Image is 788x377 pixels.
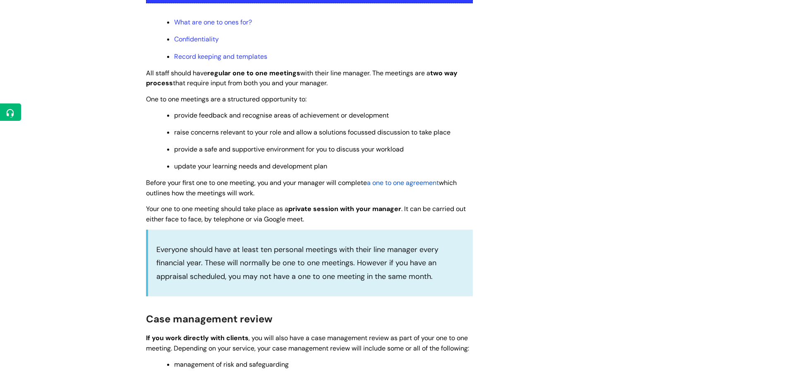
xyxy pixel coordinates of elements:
span: One to one meetings are a structured opportunity to: [146,95,307,103]
span: Before your first one to one meeting, you and your manager will complete [146,178,367,187]
span: which outlines how the meetings will work. [146,178,457,197]
p: Everyone should have at least ten personal meetings with their line manager every financial year.... [156,243,465,283]
a: a one to one agreement [367,178,439,187]
span: Your one to one meeting should take place as a . It can be carried out either face to face, by te... [146,204,466,223]
a: Record keeping and templates [174,52,267,61]
strong: private session with your manager [288,204,401,213]
span: provide feedback and recognise areas of achievement or development [174,111,389,120]
span: update your learning needs and development plan [174,162,327,170]
a: What are one to ones for? [174,18,252,26]
span: All staff should have with their line manager. The meetings are a that require input from both yo... [146,69,457,88]
span: , you will also have a case management review as part of your one to one meeting. Depending on yo... [146,334,469,353]
a: Confidentiality [174,35,219,43]
span: Case management review [146,312,273,325]
strong: regular one to one meetings [207,69,300,77]
span: provide a safe and supportive environment for you to discuss your workload [174,145,404,154]
strong: If you work directly with clients [146,334,249,342]
span: management of risk and safeguarding [174,360,289,369]
span: raise concerns relevant to your role and allow a solutions focussed discussion to take place [174,128,450,137]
